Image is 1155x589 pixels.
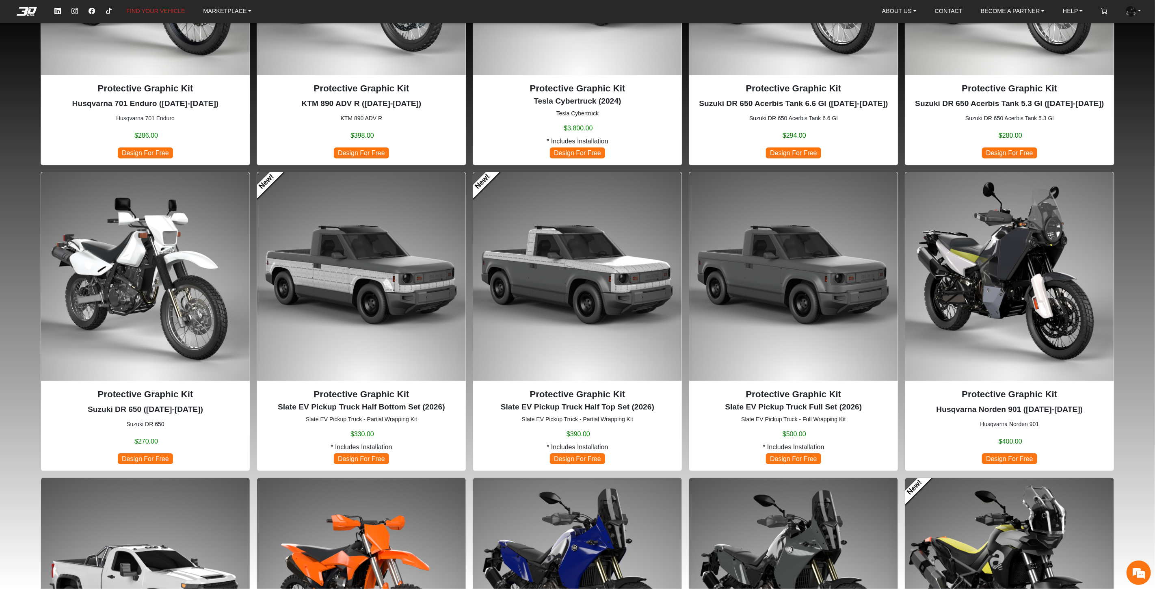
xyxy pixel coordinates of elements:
[912,114,1107,123] small: Suzuki DR 650 Acerbis Tank 5.3 Gl
[1060,4,1086,19] a: HELP
[334,147,389,158] span: Design For Free
[696,415,891,424] small: Slate EV Pickup Truck - Full Wrapping Kit
[123,4,188,19] a: FIND YOUR VEHICLE
[350,429,374,439] span: $330.00
[905,172,1114,471] div: Husqvarna Norden 901
[783,429,806,439] span: $500.00
[480,95,675,107] p: Tesla Cybertruck (2024)
[47,95,112,173] span: We're online!
[899,471,932,504] a: New!
[766,453,821,464] span: Design For Free
[104,240,155,265] div: Articles
[264,388,459,401] p: Protective Graphic Kit
[696,98,891,110] p: Suzuki DR 650 Acerbis Tank 6.6 Gl (1996-2024)
[331,442,392,452] span: * Includes Installation
[912,388,1107,401] p: Protective Graphic Kit
[257,172,466,471] div: Slate EV Pickup Truck - Partial Wrapping Kit
[564,123,593,133] span: $3,800.00
[547,136,608,146] span: * Includes Installation
[978,4,1048,19] a: BECOME A PARTNER
[48,404,243,416] p: Suzuki DR 650 (1996-2024)
[350,131,374,141] span: $398.00
[763,442,824,452] span: * Includes Installation
[982,453,1037,464] span: Design For Free
[48,420,243,429] small: Suzuki DR 650
[9,42,21,54] div: Navigation go back
[264,98,459,110] p: KTM 890 ADV R (2023-2025)
[912,98,1107,110] p: Suzuki DR 650 Acerbis Tank 5.3 Gl (1996-2024)
[567,429,590,439] span: $390.00
[264,82,459,95] p: Protective Graphic Kit
[547,442,608,452] span: * Includes Installation
[480,109,675,118] small: Tesla Cybertruck
[783,131,806,141] span: $294.00
[905,172,1114,381] img: Norden 901null2021-2024
[48,388,243,401] p: Protective Graphic Kit
[4,212,155,240] textarea: Type your message and hit 'Enter'
[480,415,675,424] small: Slate EV Pickup Truck - Partial Wrapping Kit
[480,388,675,401] p: Protective Graphic Kit
[473,172,682,471] div: Slate EV Pickup Truck - Partial Wrapping Kit
[134,131,158,141] span: $286.00
[473,172,682,381] img: EV Pickup TruckHalf Top Set2026
[118,147,173,158] span: Design For Free
[54,43,149,53] div: Chat with us now
[264,401,459,413] p: Slate EV Pickup Truck Half Bottom Set (2026)
[932,4,966,19] a: CONTACT
[696,388,891,401] p: Protective Graphic Kit
[480,401,675,413] p: Slate EV Pickup Truck Half Top Set (2026)
[48,98,243,110] p: Husqvarna 701 Enduro (2016-2024)
[264,114,459,123] small: KTM 890 ADV R
[4,254,54,260] span: Conversation
[41,172,250,381] img: DR 6501996-2024
[912,404,1107,416] p: Husqvarna Norden 901 (2021-2024)
[879,4,920,19] a: ABOUT US
[912,420,1107,429] small: Husqvarna Norden 901
[689,172,898,471] div: Slate EV Pickup Truck - Full Wrapping Kit
[250,165,283,198] a: New!
[200,4,255,19] a: MARKETPLACE
[133,4,153,24] div: Minimize live chat window
[696,82,891,95] p: Protective Graphic Kit
[264,415,459,424] small: Slate EV Pickup Truck - Partial Wrapping Kit
[334,453,389,464] span: Design For Free
[480,82,675,95] p: Protective Graphic Kit
[982,147,1037,158] span: Design For Free
[689,172,898,381] img: EV Pickup Truck Full Set2026
[550,453,605,464] span: Design For Free
[48,114,243,123] small: Husqvarna 701 Enduro
[696,114,891,123] small: Suzuki DR 650 Acerbis Tank 6.6 Gl
[696,401,891,413] p: Slate EV Pickup Truck Full Set (2026)
[999,437,1022,446] span: $400.00
[54,240,105,265] div: FAQs
[550,147,605,158] span: Design For Free
[466,165,499,198] a: New!
[41,172,250,471] div: Suzuki DR 650
[134,437,158,446] span: $270.00
[118,453,173,464] span: Design For Free
[999,131,1022,141] span: $280.00
[766,147,821,158] span: Design For Free
[912,82,1107,95] p: Protective Graphic Kit
[257,172,466,381] img: EV Pickup TruckHalf Bottom Set2026
[48,82,243,95] p: Protective Graphic Kit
